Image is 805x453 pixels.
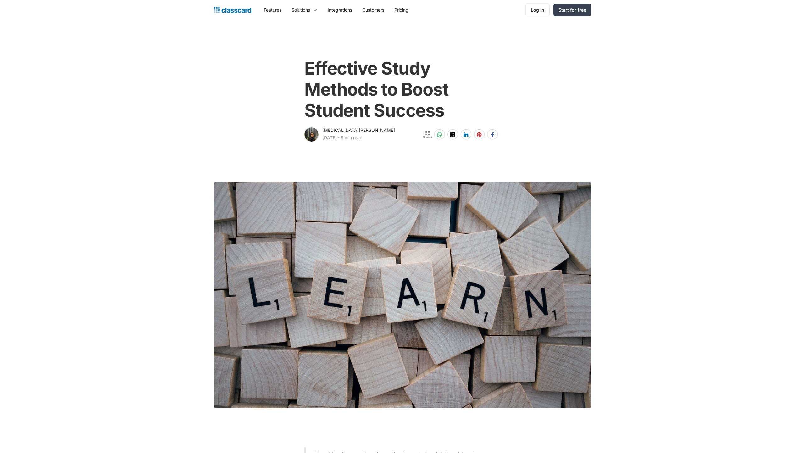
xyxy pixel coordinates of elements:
[341,134,363,142] div: 5 min read
[389,3,414,17] a: Pricing
[322,134,337,142] div: [DATE]
[450,132,455,137] img: twitter-white sharing button
[304,58,500,121] h1: Effective Study Methods to Boost Student Success
[286,3,323,17] div: Solutions
[337,134,341,143] div: ‧
[553,4,591,16] a: Start for free
[214,6,251,14] a: Logo
[322,126,395,134] div: [MEDICAL_DATA][PERSON_NAME]
[490,132,495,137] img: facebook-white sharing button
[525,3,550,16] a: Log in
[558,7,586,13] div: Start for free
[464,132,469,137] img: linkedin-white sharing button
[423,136,432,139] span: Shares
[357,3,389,17] a: Customers
[423,131,432,136] span: 86
[323,3,357,17] a: Integrations
[437,132,442,137] img: whatsapp-white sharing button
[531,7,544,13] div: Log in
[477,132,482,137] img: pinterest-white sharing button
[291,7,310,13] div: Solutions
[259,3,286,17] a: Features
